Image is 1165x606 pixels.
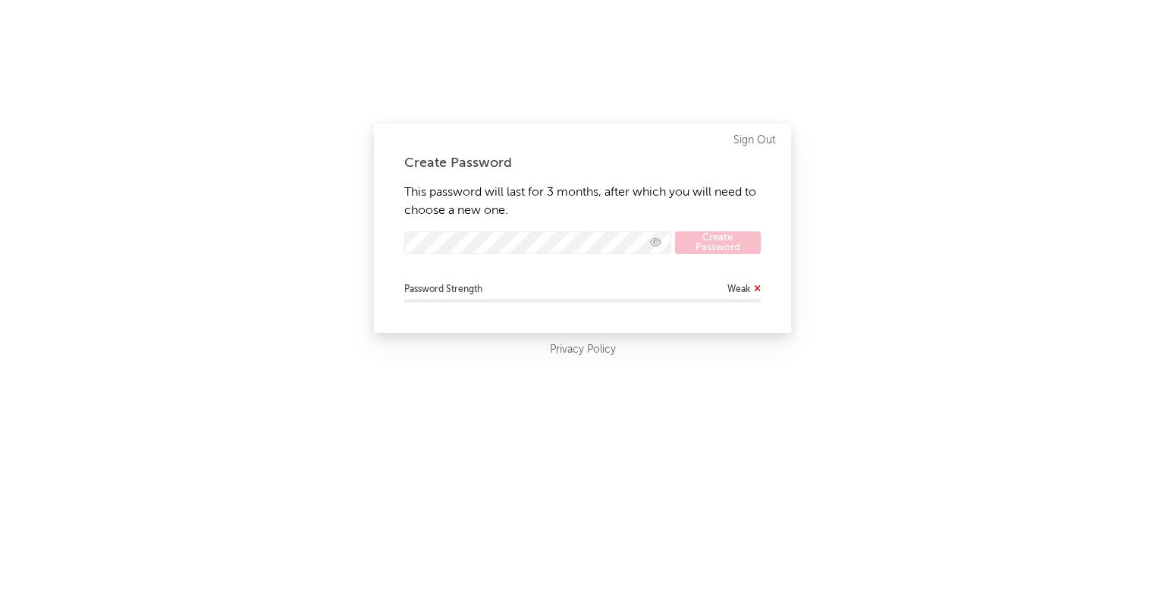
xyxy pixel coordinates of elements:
[404,154,761,172] div: Create Password
[404,281,761,299] div: Password Strength
[733,131,776,149] a: Sign Out
[374,124,791,333] div: This password will last for 3 months, after which you will need to choose a new one.
[727,281,750,299] div: Weak
[550,341,616,360] a: Privacy Policy
[675,231,761,254] button: Create Password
